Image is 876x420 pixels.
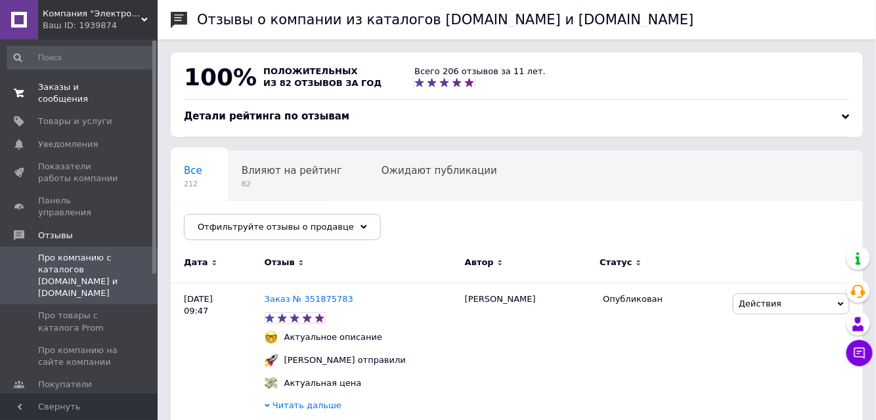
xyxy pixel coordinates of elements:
div: Опубликованы без комментария [171,201,353,251]
h1: Отзывы о компании из каталогов [DOMAIN_NAME] и [DOMAIN_NAME] [197,12,694,28]
img: :money_with_wings: [265,377,278,390]
span: Про товары с каталога Prom [38,310,121,333]
span: Покупатели [38,379,92,390]
div: Всего 206 отзывов за 11 лет. [414,66,546,77]
span: Читать дальше [273,400,341,410]
span: Влияют на рейтинг [242,165,342,177]
span: Автор [465,257,494,268]
span: 100% [184,64,257,91]
span: Товары и услуги [38,115,112,127]
img: :rocket: [265,354,278,367]
div: Ваш ID: 1939874 [43,20,158,31]
div: Опубликован [603,293,723,305]
div: Детали рейтинга по отзывам [184,110,850,123]
div: Читать дальше [265,400,458,415]
span: Опубликованы без комме... [184,215,326,226]
a: Заказ № 351875783 [265,294,353,304]
span: Статус [600,257,632,268]
span: Компания "Электросталь" [43,8,141,20]
span: Показатели работы компании [38,161,121,184]
span: Панель управления [38,195,121,219]
span: 82 [242,179,342,189]
img: :nerd_face: [265,331,278,344]
div: Актуальная цена [281,377,365,389]
span: 212 [184,179,202,189]
span: Все [184,165,202,177]
span: положительных [263,66,357,76]
span: Дата [184,257,208,268]
span: Детали рейтинга по отзывам [184,110,349,122]
span: Уведомления [38,138,98,150]
span: Отзыв [265,257,295,268]
span: из 82 отзывов за год [263,78,382,88]
button: Чат с покупателем [846,340,873,366]
span: Про компанию с каталогов [DOMAIN_NAME] и [DOMAIN_NAME] [38,252,121,300]
span: Отфильтруйте отзывы о продавце [198,222,354,232]
span: Про компанию на сайте компании [38,345,121,368]
span: Действия [739,299,781,308]
span: Ожидают публикации [382,165,497,177]
span: Заказы и сообщения [38,81,121,105]
span: Отзывы [38,230,73,241]
input: Поиск [7,46,155,70]
div: Актуальное описание [281,331,386,343]
div: [PERSON_NAME] отправили [281,354,409,366]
